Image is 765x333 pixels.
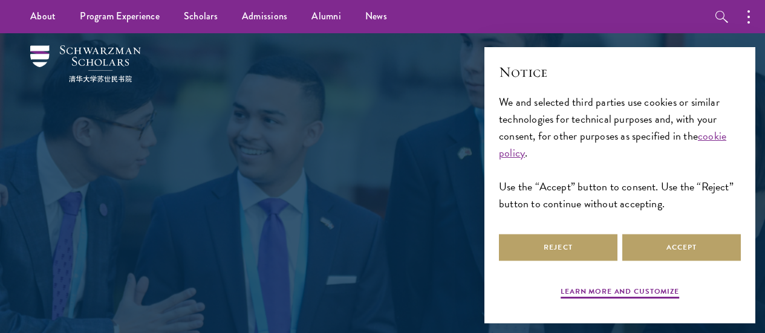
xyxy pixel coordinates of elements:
h2: Notice [499,62,741,82]
div: We and selected third parties use cookies or similar technologies for technical purposes and, wit... [499,94,741,213]
a: cookie policy [499,128,726,161]
button: Accept [622,234,741,261]
img: Schwarzman Scholars [30,45,141,82]
button: Reject [499,234,617,261]
button: Learn more and customize [561,286,679,300]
